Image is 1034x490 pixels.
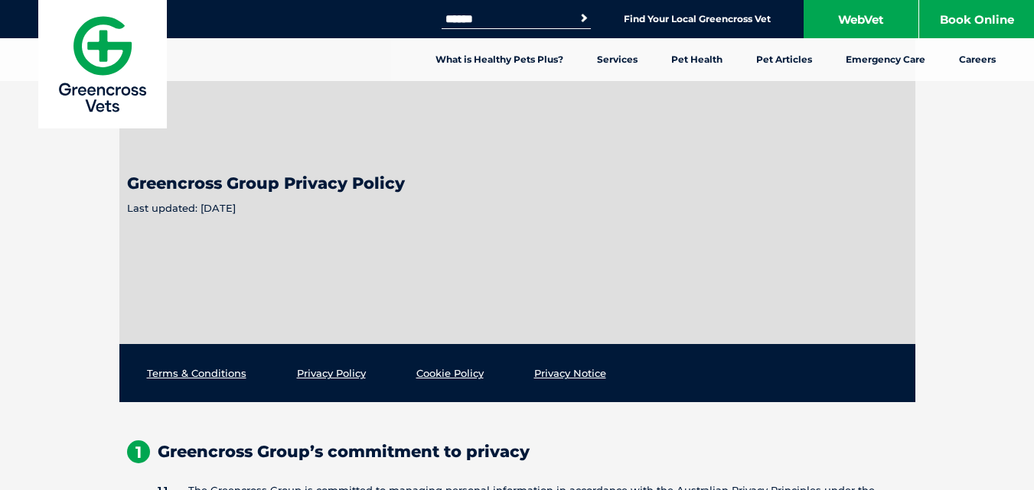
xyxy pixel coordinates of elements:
a: Privacy Notice [534,367,606,379]
a: Services [580,38,654,81]
p: Last updated: [DATE] [127,201,908,216]
a: Careers [942,38,1013,81]
a: Pet Articles [739,38,829,81]
a: Pet Health [654,38,739,81]
a: Terms & Conditions [147,367,246,379]
button: Search [576,11,592,26]
a: What is Healthy Pets Plus? [419,38,580,81]
strong: Greencross Group’s commitment to privacy [127,440,530,461]
a: Cookie Policy [416,367,484,379]
h1: Greencross Group Privacy Policy [127,167,908,192]
a: Privacy Policy [297,367,366,379]
a: Find Your Local Greencross Vet [624,13,771,25]
a: Emergency Care [829,38,942,81]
